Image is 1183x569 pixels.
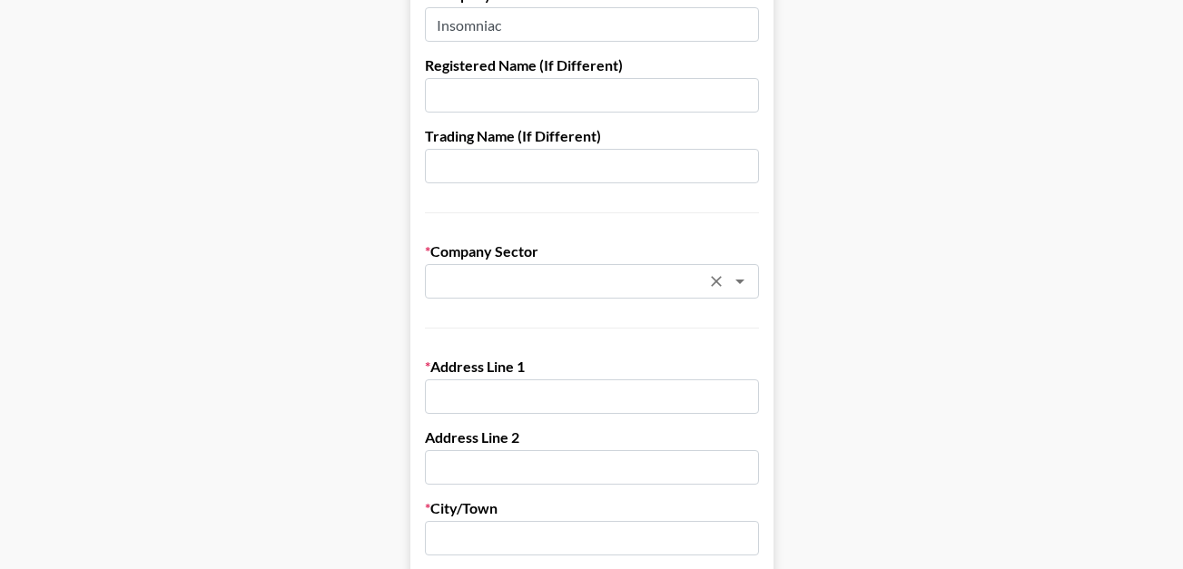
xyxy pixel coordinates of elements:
label: Trading Name (If Different) [425,127,759,145]
label: Company Sector [425,242,759,260]
label: Address Line 1 [425,358,759,376]
label: City/Town [425,499,759,517]
label: Address Line 2 [425,428,759,446]
button: Open [727,269,753,294]
label: Registered Name (If Different) [425,56,759,74]
button: Clear [704,269,729,294]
